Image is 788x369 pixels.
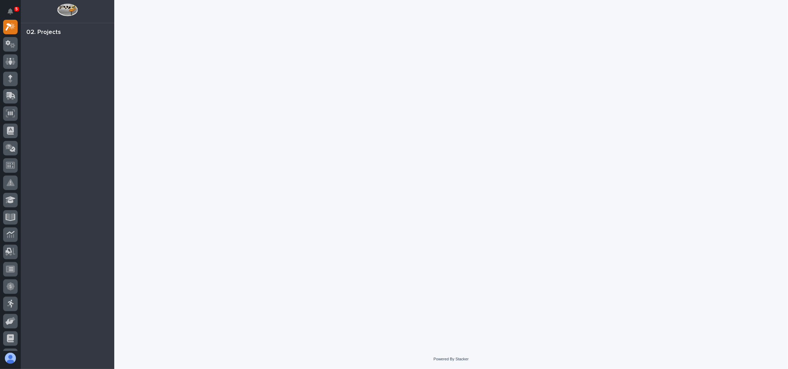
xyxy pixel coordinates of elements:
a: Powered By Stacker [433,357,468,361]
img: Workspace Logo [57,3,78,16]
div: Notifications5 [9,8,18,19]
p: 5 [15,7,18,11]
div: 02. Projects [26,29,61,36]
button: users-avatar [3,351,18,366]
button: Notifications [3,4,18,19]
